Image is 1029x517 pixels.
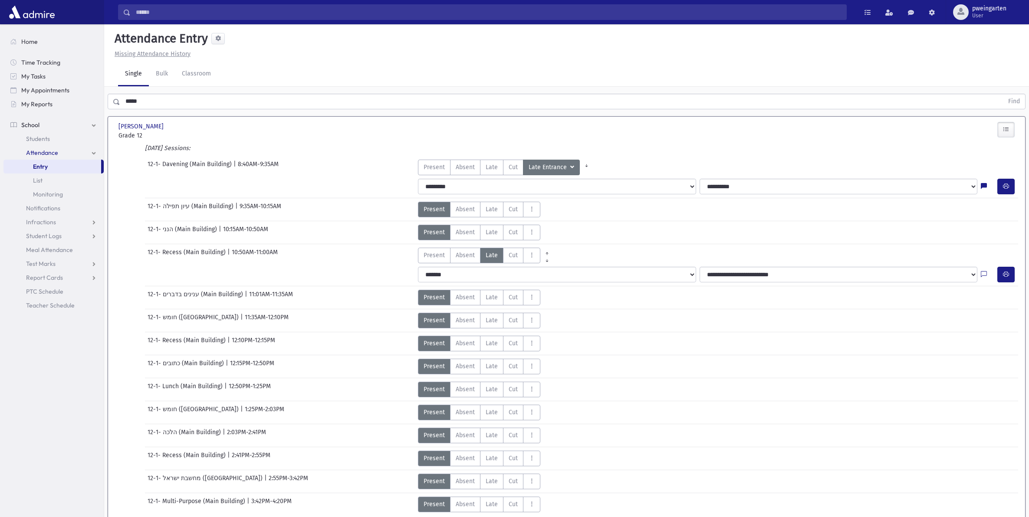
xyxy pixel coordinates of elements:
a: Monitoring [3,187,104,201]
span: 12-1- ענינים בדברים (Main Building) [148,290,245,305]
a: Bulk [149,62,175,86]
span: 11:35AM-12:10PM [245,313,289,328]
a: Home [3,35,104,49]
span: 10:15AM-10:50AM [223,225,268,240]
span: Present [424,431,445,440]
span: My Appointments [21,86,69,94]
span: Late [486,163,498,172]
span: Cut [509,163,518,172]
span: Cut [509,477,518,486]
span: Cut [509,228,518,237]
span: | [264,474,269,489]
span: | [226,359,230,374]
span: Present [424,228,445,237]
span: pweingarten [972,5,1006,12]
i: [DATE] Sessions: [145,144,190,152]
span: 12-1- Davening (Main Building) [148,160,233,175]
div: AttTypes [418,160,593,175]
span: Teacher Schedule [26,301,75,309]
span: Present [424,293,445,302]
span: Late [486,408,498,417]
span: | [224,382,229,397]
span: Cut [509,205,518,214]
span: Late [486,251,498,260]
span: | [240,405,245,420]
span: Late [486,500,498,509]
span: | [219,225,223,240]
span: | [235,202,240,217]
span: | [227,336,232,351]
span: | [245,290,249,305]
input: Search [131,4,846,20]
span: Present [424,362,445,371]
span: Infractions [26,218,56,226]
span: | [223,428,227,443]
span: 12-1- עיון תפילה (Main Building) [148,202,235,217]
span: Late [486,316,498,325]
div: AttTypes [418,225,540,240]
a: Infractions [3,215,104,229]
span: 12:15PM-12:50PM [230,359,274,374]
span: Late [486,385,498,394]
span: Absent [456,385,475,394]
span: 12-1- הנני (Main Building) [148,225,219,240]
span: 2:41PM-2:55PM [232,451,270,466]
span: Absent [456,339,475,348]
span: 10:50AM-11:00AM [232,248,278,263]
span: PTC Schedule [26,288,63,295]
span: 12-1- Lunch (Main Building) [148,382,224,397]
button: Late Entrance [523,160,580,175]
div: AttTypes [418,290,540,305]
a: Report Cards [3,271,104,285]
span: Notifications [26,204,60,212]
span: 12-1- מחשבת ישראל ([GEOGRAPHIC_DATA]) [148,474,264,489]
h5: Attendance Entry [111,31,208,46]
span: 12-1- כתובים (Main Building) [148,359,226,374]
span: Present [424,477,445,486]
span: Cut [509,362,518,371]
span: Time Tracking [21,59,60,66]
span: | [240,313,245,328]
span: | [227,451,232,466]
span: Cut [509,454,518,463]
span: Late [486,362,498,371]
div: AttTypes [418,313,540,328]
span: 2:03PM-2:41PM [227,428,266,443]
a: List [3,173,104,187]
span: Late [486,228,498,237]
a: My Reports [3,97,104,111]
a: PTC Schedule [3,285,104,298]
span: Cut [509,251,518,260]
a: All Later [540,255,554,262]
div: AttTypes [418,336,540,351]
span: Absent [456,408,475,417]
span: Late [486,205,498,214]
a: Single [118,62,149,86]
span: Present [424,251,445,260]
span: [PERSON_NAME] [118,122,165,131]
a: Attendance [3,146,104,160]
span: Absent [456,362,475,371]
span: List [33,177,43,184]
span: Absent [456,205,475,214]
span: Students [26,135,50,143]
span: Cut [509,385,518,394]
span: 3:42PM-4:20PM [251,497,292,512]
span: Attendance [26,149,58,157]
span: 12-1- Recess (Main Building) [148,248,227,263]
span: 12:50PM-1:25PM [229,382,271,397]
div: AttTypes [418,405,540,420]
span: 12-1- חומש ([GEOGRAPHIC_DATA]) [148,313,240,328]
span: 11:01AM-11:35AM [249,290,293,305]
span: Present [424,163,445,172]
span: Absent [456,477,475,486]
a: Time Tracking [3,56,104,69]
span: School [21,121,39,129]
span: Present [424,408,445,417]
button: Find [1003,94,1025,109]
span: My Reports [21,100,53,108]
span: Home [21,38,38,46]
a: Students [3,132,104,146]
span: Cut [509,293,518,302]
div: AttTypes [418,497,540,512]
